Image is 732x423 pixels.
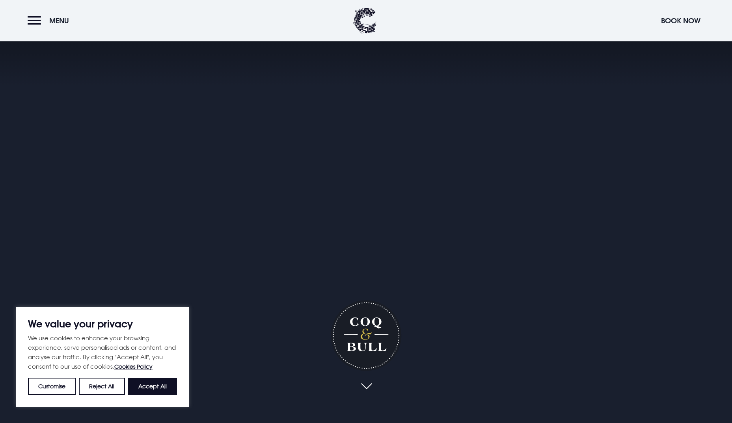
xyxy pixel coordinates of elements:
div: We value your privacy [16,307,189,407]
button: Customise [28,378,76,395]
button: Book Now [657,12,704,29]
h1: Coq & Bull [331,300,401,371]
a: Cookies Policy [114,363,153,370]
p: We value your privacy [28,319,177,328]
img: Clandeboye Lodge [353,8,377,33]
button: Menu [28,12,73,29]
button: Reject All [79,378,125,395]
p: We use cookies to enhance your browsing experience, serve personalised ads or content, and analys... [28,333,177,371]
button: Accept All [128,378,177,395]
span: Menu [49,16,69,25]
